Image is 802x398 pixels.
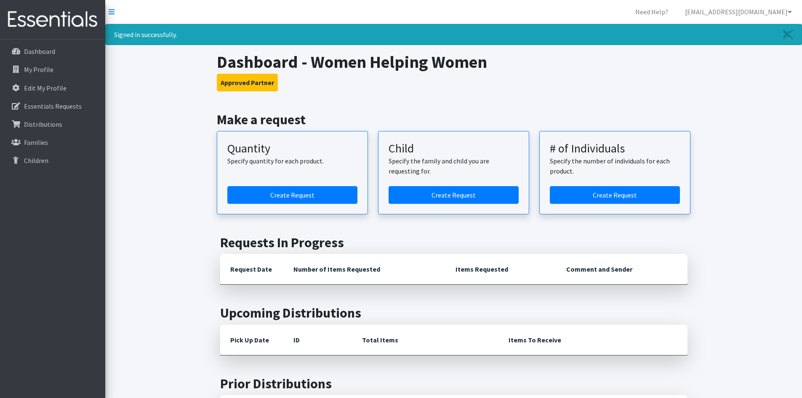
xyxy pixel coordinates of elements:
[220,305,687,321] h2: Upcoming Distributions
[3,152,102,169] a: Children
[24,120,62,128] p: Distributions
[227,156,357,166] p: Specify quantity for each product.
[445,254,556,285] th: Items Requested
[105,24,802,45] div: Signed in successfully.
[227,186,357,204] a: Create a request by quantity
[283,325,352,355] th: ID
[217,52,690,72] h1: Dashboard - Women Helping Women
[3,98,102,115] a: Essentials Requests
[3,61,102,78] a: My Profile
[24,156,48,165] p: Children
[629,3,675,20] a: Need Help?
[227,142,357,156] h3: Quantity
[3,5,102,34] img: HumanEssentials
[220,235,687,251] h2: Requests In Progress
[24,138,48,147] p: Families
[352,325,498,355] th: Total Items
[550,186,680,204] a: Create a request by number of individuals
[3,80,102,96] a: Edit My Profile
[3,116,102,133] a: Distributions
[24,47,55,56] p: Dashboard
[775,24,802,45] a: Close
[3,134,102,151] a: Families
[678,3,799,20] a: [EMAIL_ADDRESS][DOMAIN_NAME]
[24,65,53,74] p: My Profile
[498,325,687,355] th: Items To Receive
[556,254,687,285] th: Comment and Sender
[217,112,690,128] h2: Make a request
[220,376,687,392] h2: Prior Distributions
[220,325,283,355] th: Pick Up Date
[220,254,283,285] th: Request Date
[3,43,102,60] a: Dashboard
[389,142,519,156] h3: Child
[550,156,680,176] p: Specify the number of individuals for each product.
[24,102,82,110] p: Essentials Requests
[24,84,67,92] p: Edit My Profile
[389,186,519,204] a: Create a request for a child or family
[550,142,680,156] h3: # of Individuals
[389,156,519,176] p: Specify the family and child you are requesting for.
[283,254,446,285] th: Number of Items Requested
[217,74,278,91] button: Approved Partner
